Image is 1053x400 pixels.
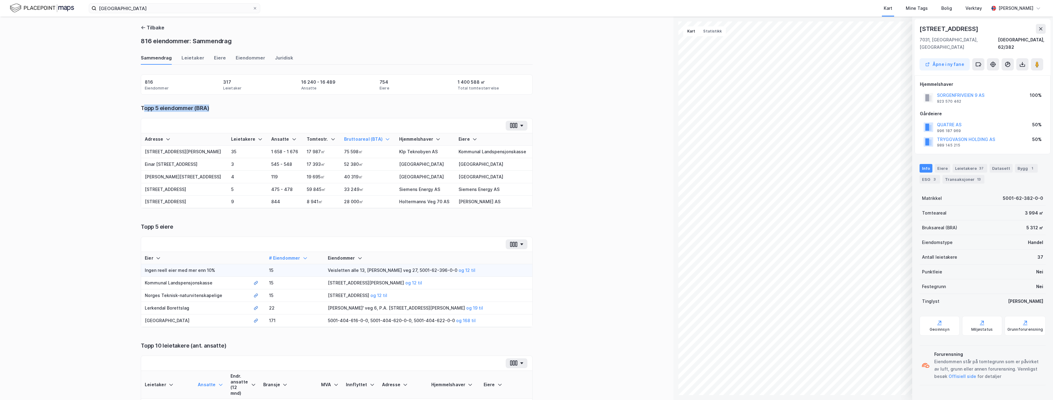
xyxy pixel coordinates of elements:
div: Eiere [459,136,529,142]
img: logo.f888ab2527a4732fd821a326f86c7f29.svg [10,3,74,13]
div: 13 [976,176,982,182]
td: 22 [265,302,324,314]
td: Klp Teknobyen AS [395,146,455,158]
div: Nei [1036,268,1043,276]
div: ESG [920,175,940,184]
div: Handel [1028,239,1043,246]
div: Transaksjoner [942,175,984,184]
div: [STREET_ADDRESS] [328,292,529,299]
div: 16 240 - 16 489 [301,78,335,86]
div: Info [920,164,932,173]
div: Verktøy [965,5,982,12]
td: [GEOGRAPHIC_DATA] [141,314,250,327]
div: [GEOGRAPHIC_DATA], 62/382 [998,36,1046,51]
td: 475 - 478 [268,183,303,196]
div: Gårdeiere [920,110,1045,117]
div: 3 [931,176,938,182]
td: 15 [265,289,324,302]
td: 59 845㎡ [303,183,340,196]
div: Leietaker [182,55,204,65]
td: Kommunal Landspensjonskasse [141,277,250,289]
div: [STREET_ADDRESS][PERSON_NAME] [328,279,529,287]
td: 75 598㎡ [340,146,395,158]
div: 37 [978,165,985,171]
td: 5 [227,183,268,196]
td: 119 [268,171,303,183]
div: Eiendomstype [922,239,953,246]
div: 989 145 215 [937,143,960,148]
div: 996 187 969 [937,128,961,133]
td: Einar [STREET_ADDRESS] [141,158,227,171]
div: 100% [1030,92,1042,99]
div: Miljøstatus [971,327,993,332]
div: Kart [884,5,892,12]
div: Topp 5 eiere [141,223,533,230]
td: [STREET_ADDRESS] [141,183,227,196]
div: Eiendommen står på tomtegrunn som er påvirket av luft, grunn eller annen forurensning. Vennligst ... [934,358,1043,380]
div: [PERSON_NAME] [999,5,1033,12]
td: Siemens Energy AS [455,183,532,196]
div: Tinglyst [922,298,939,305]
td: [GEOGRAPHIC_DATA] [455,158,532,171]
div: 5 312 ㎡ [1026,224,1043,231]
div: Eiere [484,382,529,388]
button: Kart [683,26,699,36]
div: # Eiendommer [269,255,320,261]
button: Statistikk [699,26,726,36]
div: Eiere [380,86,389,91]
div: Ansatte [271,136,299,142]
div: Geoinnsyn [930,327,950,332]
div: Tomtestr. [307,136,337,142]
td: 17 987㎡ [303,146,340,158]
div: Eiere [935,164,950,173]
div: Bolig [941,5,952,12]
div: Hjemmelshaver [399,136,451,142]
div: Eier [145,255,246,261]
div: 50% [1032,121,1042,128]
td: Kommunal Landspensjonskasse [455,146,532,158]
div: [PERSON_NAME] [1008,298,1043,305]
div: Total tomtestørrelse [458,86,499,91]
div: Sammendrag [141,55,172,65]
button: Åpne i ny fane [920,58,970,70]
div: 816 [145,78,153,86]
td: 4 [227,171,268,183]
td: 545 - 548 [268,158,303,171]
td: 35 [227,146,268,158]
td: 28 000㎡ [340,196,395,208]
div: 3 994 ㎡ [1025,209,1043,217]
div: Veisletten alle 13, [PERSON_NAME] veg 27, 5001-62-396-0-0 [328,267,529,274]
td: 15 [265,264,324,277]
div: Bransje [263,382,314,388]
td: 33 249㎡ [340,183,395,196]
div: Datasett [990,164,1013,173]
div: Ansatte [198,382,223,388]
div: Forurensning [934,351,1043,358]
iframe: Chat Widget [1022,371,1053,400]
div: Leietakere [953,164,987,173]
div: 7031, [GEOGRAPHIC_DATA], [GEOGRAPHIC_DATA] [920,36,998,51]
div: 923 570 462 [937,99,961,104]
td: 171 [265,314,324,327]
td: 15 [265,277,324,289]
div: 5001-404-616-0-0, 5001-404-620-0-0, 5001-404-622-0-0 [328,317,529,324]
div: 50% [1032,136,1042,143]
div: Juridisk [275,55,293,65]
td: [PERSON_NAME][STREET_ADDRESS] [141,171,227,183]
div: Tomteareal [922,209,946,217]
div: Bruttoareal (BTA) [344,136,392,142]
td: Holtermanns Veg 70 AS [395,196,455,208]
div: Kontrollprogram for chat [1022,371,1053,400]
td: 52 380㎡ [340,158,395,171]
td: 19 695㎡ [303,171,340,183]
td: 9 [227,196,268,208]
div: Hjemmelshaver [431,382,476,388]
td: [GEOGRAPHIC_DATA] [395,158,455,171]
div: Endr. ansatte (12 mnd) [230,373,256,396]
div: Adresse [145,136,224,142]
div: Grunnforurensning [1007,327,1043,332]
td: 40 319㎡ [340,171,395,183]
div: Nei [1036,283,1043,290]
div: [STREET_ADDRESS] [920,24,980,34]
input: Søk på adresse, matrikkel, gårdeiere, leietakere eller personer [96,4,253,13]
